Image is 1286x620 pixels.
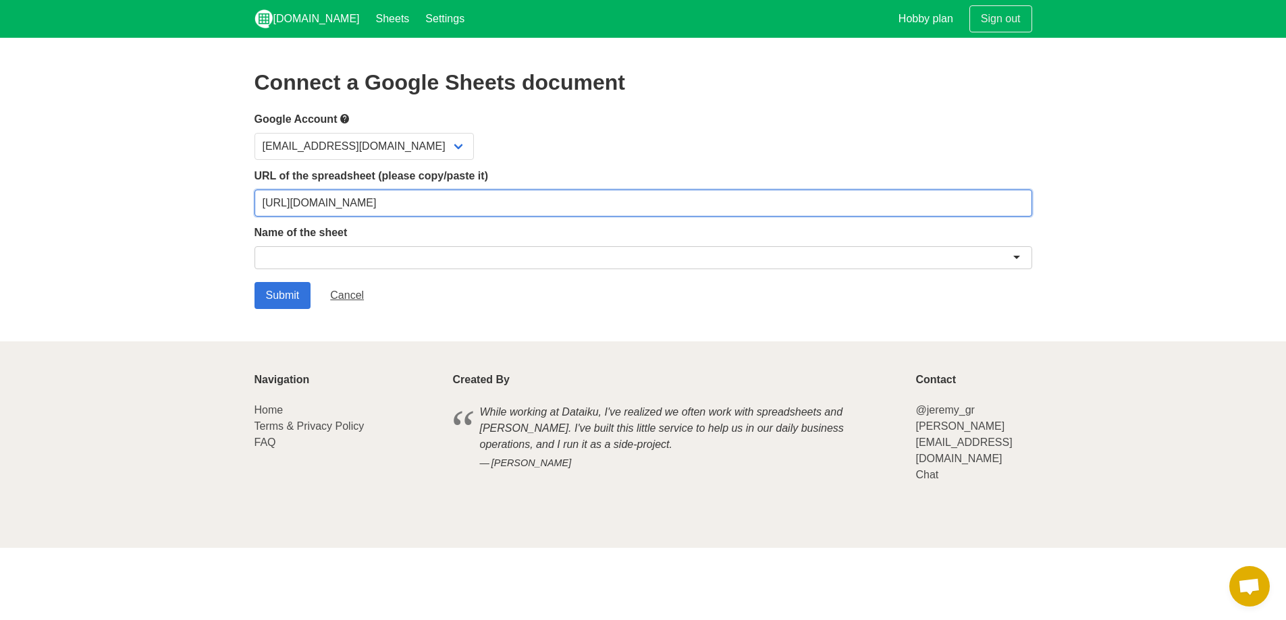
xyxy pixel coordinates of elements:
label: Name of the sheet [254,225,1032,241]
a: @jeremy_gr [915,404,974,416]
a: Home [254,404,284,416]
a: Cancel [319,282,375,309]
a: Terms & Privacy Policy [254,420,365,432]
a: [PERSON_NAME][EMAIL_ADDRESS][DOMAIN_NAME] [915,420,1012,464]
label: URL of the spreadsheet (please copy/paste it) [254,168,1032,184]
img: logo_v2_white.png [254,9,273,28]
a: Chat [915,469,938,480]
p: Created By [453,374,900,386]
input: Submit [254,282,311,309]
input: Should start with https://docs.google.com/spreadsheets/d/ [254,190,1032,217]
blockquote: While working at Dataiku, I've realized we often work with spreadsheets and [PERSON_NAME]. I've b... [453,402,900,473]
h2: Connect a Google Sheets document [254,70,1032,94]
a: Sign out [969,5,1032,32]
cite: [PERSON_NAME] [480,456,873,471]
p: Navigation [254,374,437,386]
a: Open chat [1229,566,1270,607]
a: FAQ [254,436,276,448]
p: Contact [915,374,1032,386]
label: Google Account [254,111,1032,128]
